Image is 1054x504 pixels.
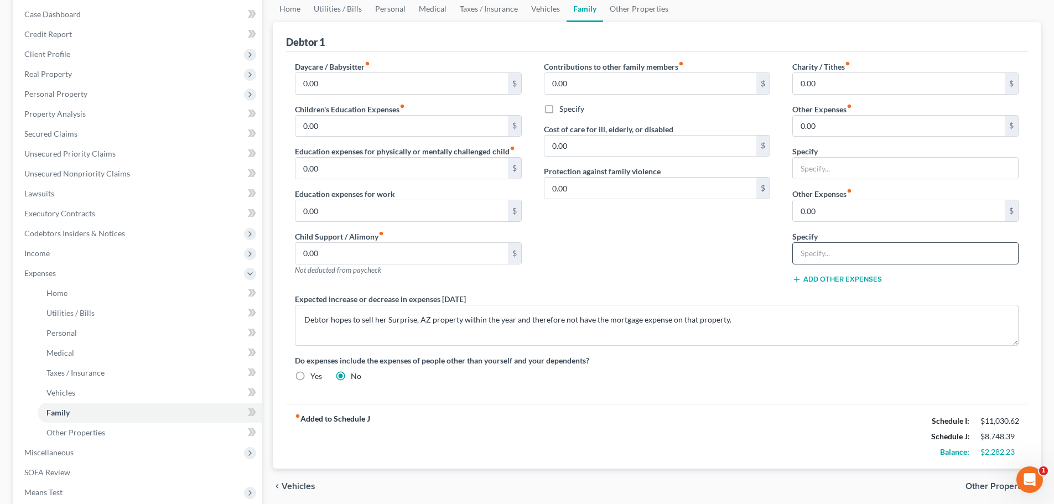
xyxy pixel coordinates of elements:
[24,89,87,98] span: Personal Property
[24,129,77,138] span: Secured Claims
[295,73,507,94] input: --
[544,136,756,157] input: --
[295,266,381,274] span: Not deducted from paycheck
[38,403,262,423] a: Family
[847,188,852,194] i: fiber_manual_record
[295,158,507,179] input: --
[15,204,262,224] a: Executory Contracts
[792,61,850,72] label: Charity / Tithes
[792,103,852,115] label: Other Expenses
[38,363,262,383] a: Taxes / Insurance
[15,4,262,24] a: Case Dashboard
[295,188,395,200] label: Education expenses for work
[544,73,756,94] input: --
[544,61,684,72] label: Contributions to other family members
[38,323,262,343] a: Personal
[793,73,1005,94] input: --
[1005,200,1018,221] div: $
[1039,466,1048,475] span: 1
[932,416,969,425] strong: Schedule I:
[793,158,1018,179] input: Specify...
[15,144,262,164] a: Unsecured Priority Claims
[24,169,130,178] span: Unsecured Nonpriority Claims
[295,200,507,221] input: --
[544,178,756,199] input: --
[980,446,1019,458] div: $2,282.23
[295,243,507,264] input: --
[678,61,684,66] i: fiber_manual_record
[46,288,68,298] span: Home
[510,146,515,151] i: fiber_manual_record
[24,29,72,39] span: Credit Report
[965,482,1041,491] button: Other Properties chevron_right
[15,124,262,144] a: Secured Claims
[46,328,77,337] span: Personal
[845,61,850,66] i: fiber_manual_record
[793,243,1018,264] input: Specify...
[1005,73,1018,94] div: $
[295,61,370,72] label: Daycare / Babysitter
[24,448,74,457] span: Miscellaneous
[508,116,521,137] div: $
[295,355,1019,366] label: Do expenses include the expenses of people other than yourself and your dependents?
[980,415,1019,427] div: $11,030.62
[24,209,95,218] span: Executory Contracts
[756,73,770,94] div: $
[544,123,673,135] label: Cost of care for ill, elderly, or disabled
[24,228,125,238] span: Codebtors Insiders & Notices
[508,158,521,179] div: $
[38,383,262,403] a: Vehicles
[351,371,361,382] label: No
[295,413,300,419] i: fiber_manual_record
[792,231,818,242] label: Specify
[365,61,370,66] i: fiber_manual_record
[46,408,70,417] span: Family
[295,103,405,115] label: Children's Education Expenses
[15,164,262,184] a: Unsecured Nonpriority Claims
[46,388,75,397] span: Vehicles
[792,188,852,200] label: Other Expenses
[295,293,466,305] label: Expected increase or decrease in expenses [DATE]
[793,116,1005,137] input: --
[792,146,818,157] label: Specify
[38,303,262,323] a: Utilities / Bills
[38,423,262,443] a: Other Properties
[46,368,105,377] span: Taxes / Insurance
[24,69,72,79] span: Real Property
[24,248,50,258] span: Income
[295,413,370,460] strong: Added to Schedule J
[295,231,384,242] label: Child Support / Alimony
[24,268,56,278] span: Expenses
[282,482,315,491] span: Vehicles
[24,487,63,497] span: Means Test
[508,243,521,264] div: $
[847,103,852,109] i: fiber_manual_record
[273,482,315,491] button: chevron_left Vehicles
[756,178,770,199] div: $
[980,431,1019,442] div: $8,748.39
[15,184,262,204] a: Lawsuits
[793,200,1005,221] input: --
[310,371,322,382] label: Yes
[24,49,70,59] span: Client Profile
[1016,466,1043,493] iframe: Intercom live chat
[295,146,515,157] label: Education expenses for physically or mentally challenged child
[24,109,86,118] span: Property Analysis
[15,24,262,44] a: Credit Report
[508,73,521,94] div: $
[273,482,282,491] i: chevron_left
[15,463,262,482] a: SOFA Review
[931,432,970,441] strong: Schedule J:
[24,467,70,477] span: SOFA Review
[46,348,74,357] span: Medical
[38,283,262,303] a: Home
[46,428,105,437] span: Other Properties
[792,275,882,284] button: Add Other Expenses
[1005,116,1018,137] div: $
[544,165,661,177] label: Protection against family violence
[38,343,262,363] a: Medical
[24,149,116,158] span: Unsecured Priority Claims
[965,482,1032,491] span: Other Properties
[295,116,507,137] input: --
[24,9,81,19] span: Case Dashboard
